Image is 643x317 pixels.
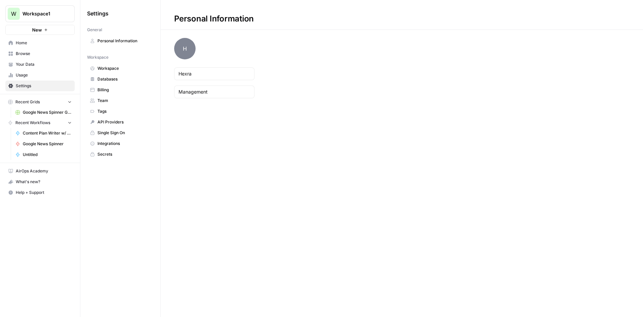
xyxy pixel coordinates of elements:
[23,141,72,147] span: Google News Spinner
[87,95,154,106] a: Team
[32,27,42,33] span: New
[87,27,102,33] span: General
[15,99,40,105] span: Recent Grids
[16,72,72,78] span: Usage
[5,25,75,35] button: New
[16,83,72,89] span: Settings
[5,166,75,176] a: AirOps Academy
[5,118,75,128] button: Recent Workflows
[97,65,151,71] span: Workspace
[16,168,72,174] span: AirOps Academy
[16,40,72,46] span: Home
[16,61,72,67] span: Your Data
[97,76,151,82] span: Databases
[15,120,50,126] span: Recent Workflows
[87,74,154,85] a: Databases
[5,81,75,91] a: Settings
[5,70,75,81] a: Usage
[87,36,154,46] a: Personal Information
[22,10,63,17] span: Workspace1
[87,117,154,127] a: API Providers
[97,141,151,147] span: Integrations
[5,176,75,187] button: What's new?
[5,5,75,22] button: Workspace: Workspace1
[87,149,154,160] a: Secrets
[23,152,72,158] span: Untitled
[97,130,151,136] span: Single Sign On
[97,151,151,157] span: Secrets
[16,51,72,57] span: Browse
[87,63,154,74] a: Workspace
[23,130,72,136] span: Content Plan Writer w/ Visual Suggestions
[97,119,151,125] span: API Providers
[87,106,154,117] a: Tags
[5,187,75,198] button: Help + Support
[87,54,109,60] span: Workspace
[174,38,196,59] span: H
[16,190,72,196] span: Help + Support
[12,128,75,139] a: Content Plan Writer w/ Visual Suggestions
[23,109,72,115] span: Google News Spinner Grid
[97,87,151,93] span: Billing
[5,38,75,48] a: Home
[5,59,75,70] a: Your Data
[12,139,75,149] a: Google News Spinner
[97,98,151,104] span: Team
[97,108,151,114] span: Tags
[12,149,75,160] a: Untitled
[5,48,75,59] a: Browse
[5,97,75,107] button: Recent Grids
[87,138,154,149] a: Integrations
[87,127,154,138] a: Single Sign On
[87,9,109,17] span: Settings
[87,85,154,95] a: Billing
[161,13,267,24] div: Personal Information
[97,38,151,44] span: Personal Information
[12,107,75,118] a: Google News Spinner Grid
[6,177,74,187] div: What's new?
[11,10,16,18] span: W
